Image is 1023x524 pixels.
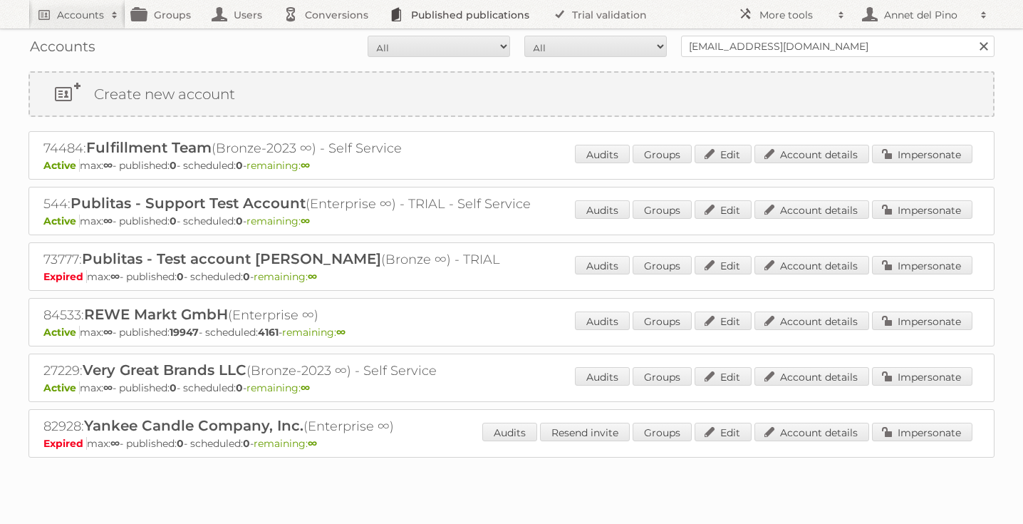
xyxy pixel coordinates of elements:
[872,200,972,219] a: Impersonate
[301,381,310,394] strong: ∞
[170,326,199,339] strong: 19947
[575,200,630,219] a: Audits
[83,361,246,379] span: Very Great Brands LLC
[43,195,542,213] h2: 544: (Enterprise ∞) - TRIAL - Self Service
[84,306,228,323] span: REWE Markt GmbH
[754,256,869,274] a: Account details
[695,145,752,163] a: Edit
[540,423,630,441] a: Resend invite
[170,215,177,227] strong: 0
[754,200,869,219] a: Account details
[43,250,542,269] h2: 73777: (Bronze ∞) - TRIAL
[633,145,692,163] a: Groups
[43,326,80,339] span: Active
[71,195,306,212] span: Publitas - Support Test Account
[575,312,630,330] a: Audits
[43,437,87,450] span: Expired
[301,159,310,172] strong: ∞
[254,270,317,283] span: remaining:
[872,145,972,163] a: Impersonate
[43,361,542,380] h2: 27229: (Bronze-2023 ∞) - Self Service
[43,159,80,172] span: Active
[258,326,279,339] strong: 4161
[754,312,869,330] a: Account details
[872,367,972,386] a: Impersonate
[110,270,120,283] strong: ∞
[103,215,113,227] strong: ∞
[482,423,537,441] a: Audits
[754,423,869,441] a: Account details
[881,8,973,22] h2: Annet del Pino
[695,312,752,330] a: Edit
[695,367,752,386] a: Edit
[246,159,310,172] span: remaining:
[43,139,542,158] h2: 74484: (Bronze-2023 ∞) - Self Service
[57,8,104,22] h2: Accounts
[633,312,692,330] a: Groups
[43,270,980,283] p: max: - published: - scheduled: -
[43,306,542,324] h2: 84533: (Enterprise ∞)
[43,159,980,172] p: max: - published: - scheduled: -
[243,437,250,450] strong: 0
[43,417,542,436] h2: 82928: (Enterprise ∞)
[170,159,177,172] strong: 0
[177,437,184,450] strong: 0
[84,417,303,434] span: Yankee Candle Company, Inc.
[282,326,346,339] span: remaining:
[872,312,972,330] a: Impersonate
[43,215,80,227] span: Active
[754,367,869,386] a: Account details
[236,159,243,172] strong: 0
[575,145,630,163] a: Audits
[695,200,752,219] a: Edit
[575,256,630,274] a: Audits
[308,270,317,283] strong: ∞
[170,381,177,394] strong: 0
[254,437,317,450] span: remaining:
[103,159,113,172] strong: ∞
[43,326,980,339] p: max: - published: - scheduled: -
[633,256,692,274] a: Groups
[695,256,752,274] a: Edit
[633,367,692,386] a: Groups
[633,423,692,441] a: Groups
[872,423,972,441] a: Impersonate
[43,215,980,227] p: max: - published: - scheduled: -
[246,381,310,394] span: remaining:
[43,437,980,450] p: max: - published: - scheduled: -
[246,215,310,227] span: remaining:
[177,270,184,283] strong: 0
[236,215,243,227] strong: 0
[103,326,113,339] strong: ∞
[759,8,831,22] h2: More tools
[308,437,317,450] strong: ∞
[633,200,692,219] a: Groups
[754,145,869,163] a: Account details
[110,437,120,450] strong: ∞
[43,381,980,394] p: max: - published: - scheduled: -
[575,367,630,386] a: Audits
[30,73,993,115] a: Create new account
[43,381,80,394] span: Active
[103,381,113,394] strong: ∞
[695,423,752,441] a: Edit
[82,250,381,267] span: Publitas - Test account [PERSON_NAME]
[243,270,250,283] strong: 0
[336,326,346,339] strong: ∞
[301,215,310,227] strong: ∞
[236,381,243,394] strong: 0
[872,256,972,274] a: Impersonate
[86,139,212,156] span: Fulfillment Team
[43,270,87,283] span: Expired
